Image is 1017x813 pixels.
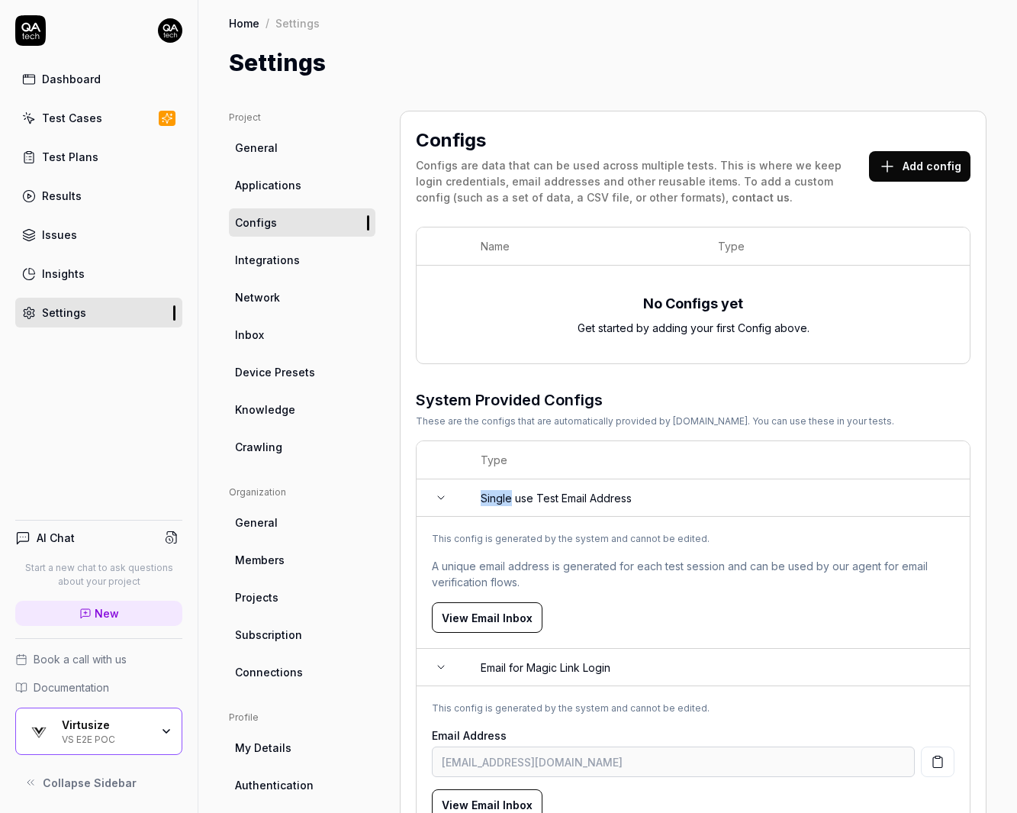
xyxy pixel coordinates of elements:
[25,718,53,745] img: Virtusize Logo
[266,15,269,31] div: /
[229,583,375,611] a: Projects
[229,171,375,199] a: Applications
[235,252,300,268] span: Integrations
[432,728,954,744] div: Email Address
[43,775,137,791] span: Collapse Sidebar
[15,220,182,250] a: Issues
[235,740,291,756] span: My Details
[235,327,264,343] span: Inbox
[42,110,102,126] div: Test Cases
[15,181,182,211] a: Results
[15,601,182,626] a: New
[921,747,954,777] button: Copy
[229,46,326,80] h1: Settings
[42,227,77,243] div: Issues
[62,732,150,744] div: VS E2E POC
[229,111,375,124] div: Project
[235,589,278,605] span: Projects
[432,602,542,633] button: View Email Inbox
[229,658,375,686] a: Connections
[229,433,375,461] a: Crawling
[229,621,375,649] a: Subscription
[229,771,375,799] a: Authentication
[229,395,375,424] a: Knowledge
[235,777,314,793] span: Authentication
[235,364,315,380] span: Device Presets
[37,530,75,546] h4: AI Chat
[235,552,285,568] span: Members
[15,298,182,327] a: Settings
[229,486,375,499] div: Organization
[229,711,375,724] div: Profile
[62,718,150,732] div: Virtusize
[229,358,375,386] a: Device Presets
[42,149,98,165] div: Test Plans
[235,627,302,643] span: Subscription
[15,259,182,289] a: Insights
[229,508,375,537] a: General
[578,320,809,336] div: Get started by adding your first Config above.
[34,651,127,667] span: Book a call with us
[235,140,278,156] span: General
[465,227,703,266] th: Name
[235,664,303,680] span: Connections
[235,402,295,418] span: Knowledge
[416,389,894,411] h3: System Provided Configs
[15,651,182,667] a: Book a call with us
[235,515,278,531] span: General
[432,602,954,633] a: View Email Inbox
[15,103,182,133] a: Test Cases
[416,157,869,205] div: Configs are data that can be used across multiple tests. This is where we keep login credentials,...
[42,266,85,282] div: Insights
[432,532,954,546] div: This config is generated by the system and cannot be edited.
[15,561,182,589] p: Start a new chat to ask questions about your project
[432,558,954,590] span: A unique email address is generated for each test session and can be used by our agent for email ...
[229,283,375,311] a: Network
[15,679,182,695] a: Documentation
[732,191,790,204] a: contact us
[229,734,375,762] a: My Details
[465,441,970,479] th: Type
[229,208,375,237] a: Configs
[42,188,82,204] div: Results
[15,142,182,172] a: Test Plans
[15,767,182,798] button: Collapse Sidebar
[465,479,970,517] td: Single use Test Email Address
[42,71,101,87] div: Dashboard
[229,246,375,274] a: Integrations
[229,321,375,349] a: Inbox
[158,18,182,43] img: 7ccf6c19-61ad-4a6c-8811-018b02a1b829.jpg
[235,215,277,231] span: Configs
[643,293,743,314] div: No Configs yet
[95,605,119,621] span: New
[416,415,894,428] div: These are the configs that are automatically provided by [DOMAIN_NAME]. You can use these in your...
[229,134,375,162] a: General
[235,177,301,193] span: Applications
[869,151,970,182] button: Add config
[235,439,282,455] span: Crawling
[235,289,280,305] span: Network
[275,15,320,31] div: Settings
[34,679,109,695] span: Documentation
[703,227,939,266] th: Type
[465,649,970,686] td: Email for Magic Link Login
[15,64,182,94] a: Dashboard
[42,305,86,321] div: Settings
[229,546,375,574] a: Members
[416,127,486,154] h2: Configs
[432,702,954,715] div: This config is generated by the system and cannot be edited.
[15,708,182,755] button: Virtusize LogoVirtusizeVS E2E POC
[229,15,259,31] a: Home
